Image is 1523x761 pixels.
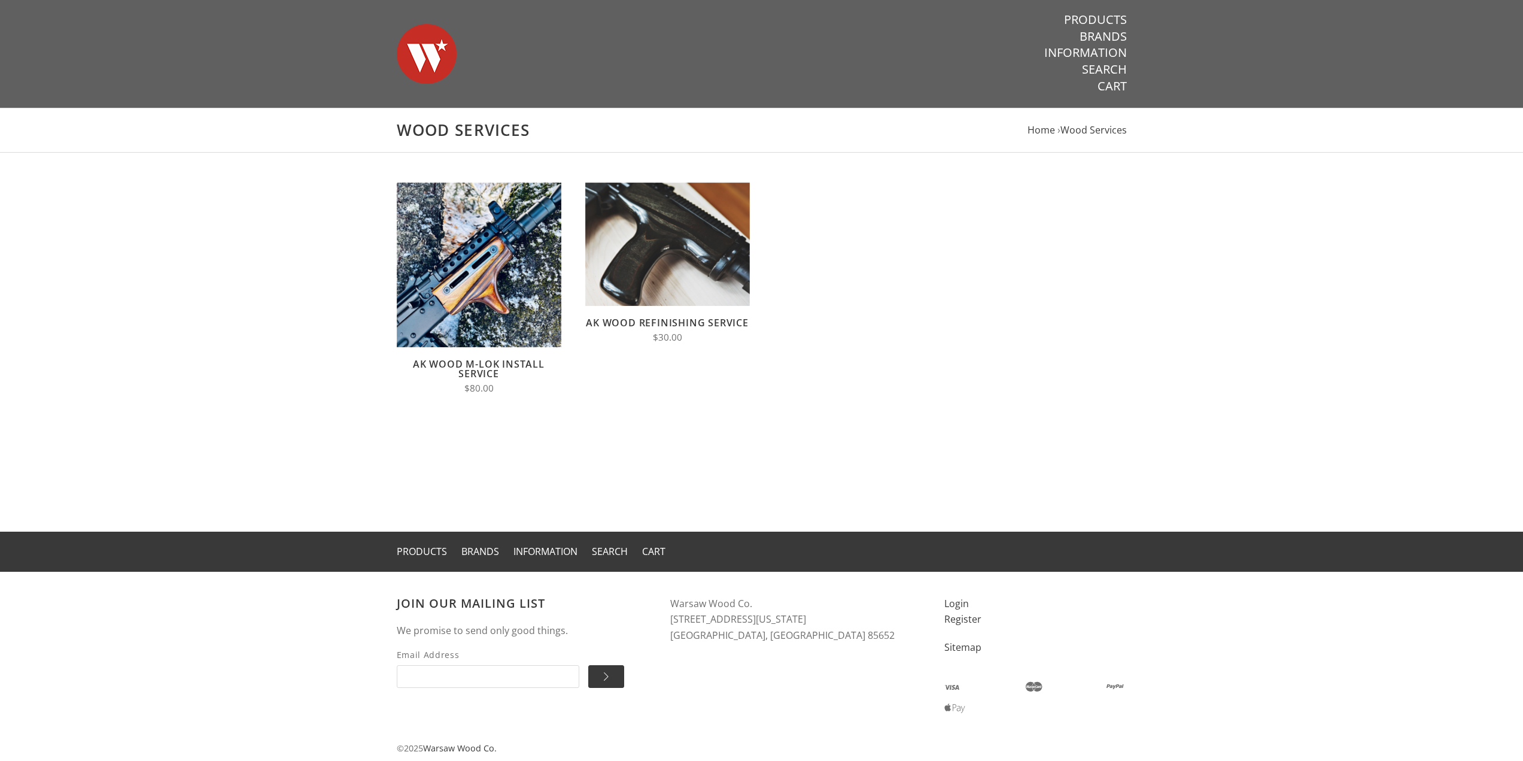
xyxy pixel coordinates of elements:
[944,597,969,610] a: Login
[397,623,647,639] p: We promise to send only good things.
[585,183,750,306] img: AK Wood Refinishing Service
[670,596,920,644] address: Warsaw Wood Co. [STREET_ADDRESS][US_STATE] [GEOGRAPHIC_DATA], [GEOGRAPHIC_DATA] 85652
[1082,62,1127,77] a: Search
[944,641,981,654] a: Sitemap
[397,665,579,688] input: Email Address
[397,596,647,611] h3: Join our mailing list
[397,183,561,347] img: AK Wood M-LOK Install Service
[397,545,447,558] a: Products
[588,665,624,688] input: 
[423,742,497,754] a: Warsaw Wood Co.
[397,120,1127,140] h1: Wood Services
[944,613,981,626] a: Register
[586,316,749,329] a: AK Wood Refinishing Service
[653,331,682,344] span: $30.00
[413,357,545,380] a: AK Wood M-LOK Install Service
[1028,123,1055,137] a: Home
[397,12,457,96] img: Warsaw Wood Co.
[513,545,577,558] a: Information
[642,545,665,558] a: Cart
[397,741,1127,756] p: © 2025
[1064,12,1127,28] a: Products
[1044,45,1127,60] a: Information
[1057,122,1127,138] li: ›
[592,545,628,558] a: Search
[1098,78,1127,94] a: Cart
[464,382,494,395] span: $80.00
[1060,123,1127,137] a: Wood Services
[461,545,499,558] a: Brands
[1080,29,1127,44] a: Brands
[397,648,579,662] span: Email Address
